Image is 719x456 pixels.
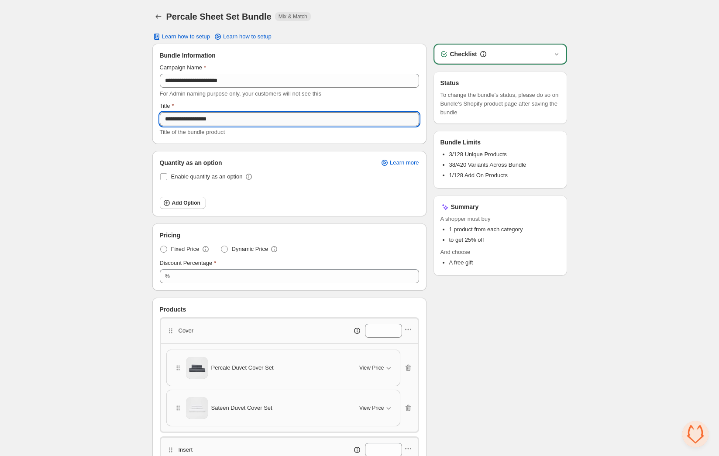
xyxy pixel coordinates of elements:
[160,51,216,60] span: Bundle Information
[160,102,174,110] label: Title
[440,79,459,87] h3: Status
[160,259,217,267] label: Discount Percentage
[166,11,272,22] h1: Percale Sheet Set Bundle
[186,397,208,419] img: Sateen Duvet Cover Set
[160,158,222,167] span: Quantity as an option
[440,91,560,117] span: To change the bundle's status, please do so on Bundle's Shopify product page after saving the bundle
[390,159,419,166] span: Learn more
[440,248,560,257] span: And choose
[449,225,560,234] li: 1 product from each category
[375,157,424,169] a: Learn more
[179,326,194,335] p: Cover
[171,173,243,180] span: Enable quantity as an option
[171,245,200,254] span: Fixed Price
[359,364,384,371] span: View Price
[165,272,170,281] div: %
[451,202,479,211] h3: Summary
[211,404,272,412] span: Sateen Duvet Cover Set
[160,63,206,72] label: Campaign Name
[152,10,165,23] button: Back
[354,401,398,415] button: View Price
[449,172,508,178] span: 1/128 Add On Products
[449,151,507,158] span: 3/128 Unique Products
[160,90,321,97] span: For Admin naming purpose only, your customers will not see this
[279,13,307,20] span: Mix & Match
[160,129,225,135] span: Title of the bundle product
[449,161,526,168] span: 38/420 Variants Across Bundle
[147,31,216,43] button: Learn how to setup
[160,197,206,209] button: Add Option
[359,405,384,411] span: View Price
[449,236,560,244] li: to get 25% off
[208,31,277,43] a: Learn how to setup
[162,33,210,40] span: Learn how to setup
[186,357,208,379] img: Percale Duvet Cover Set
[179,446,193,454] p: Insert
[682,421,709,447] a: Open chat
[223,33,272,40] span: Learn how to setup
[449,258,560,267] li: A free gift
[354,361,398,375] button: View Price
[160,305,186,314] span: Products
[232,245,268,254] span: Dynamic Price
[440,138,481,147] h3: Bundle Limits
[440,215,560,223] span: A shopper must buy
[211,363,274,372] span: Percale Duvet Cover Set
[172,199,200,206] span: Add Option
[450,50,477,58] h3: Checklist
[160,231,180,240] span: Pricing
